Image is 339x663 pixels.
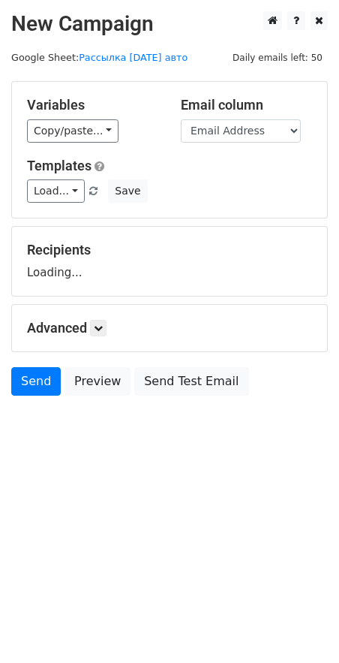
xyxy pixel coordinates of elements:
a: Load... [27,179,85,203]
a: Templates [27,158,91,173]
h2: New Campaign [11,11,328,37]
a: Рассылка [DATE] авто [79,52,187,63]
a: Copy/paste... [27,119,118,143]
span: Daily emails left: 50 [227,50,328,66]
h5: Recipients [27,242,312,258]
h5: Email column [181,97,312,113]
a: Send Test Email [134,367,248,396]
a: Send [11,367,61,396]
a: Daily emails left: 50 [227,52,328,63]
button: Save [108,179,147,203]
a: Preview [64,367,130,396]
small: Google Sheet: [11,52,187,63]
h5: Advanced [27,320,312,336]
div: Loading... [27,242,312,281]
h5: Variables [27,97,158,113]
